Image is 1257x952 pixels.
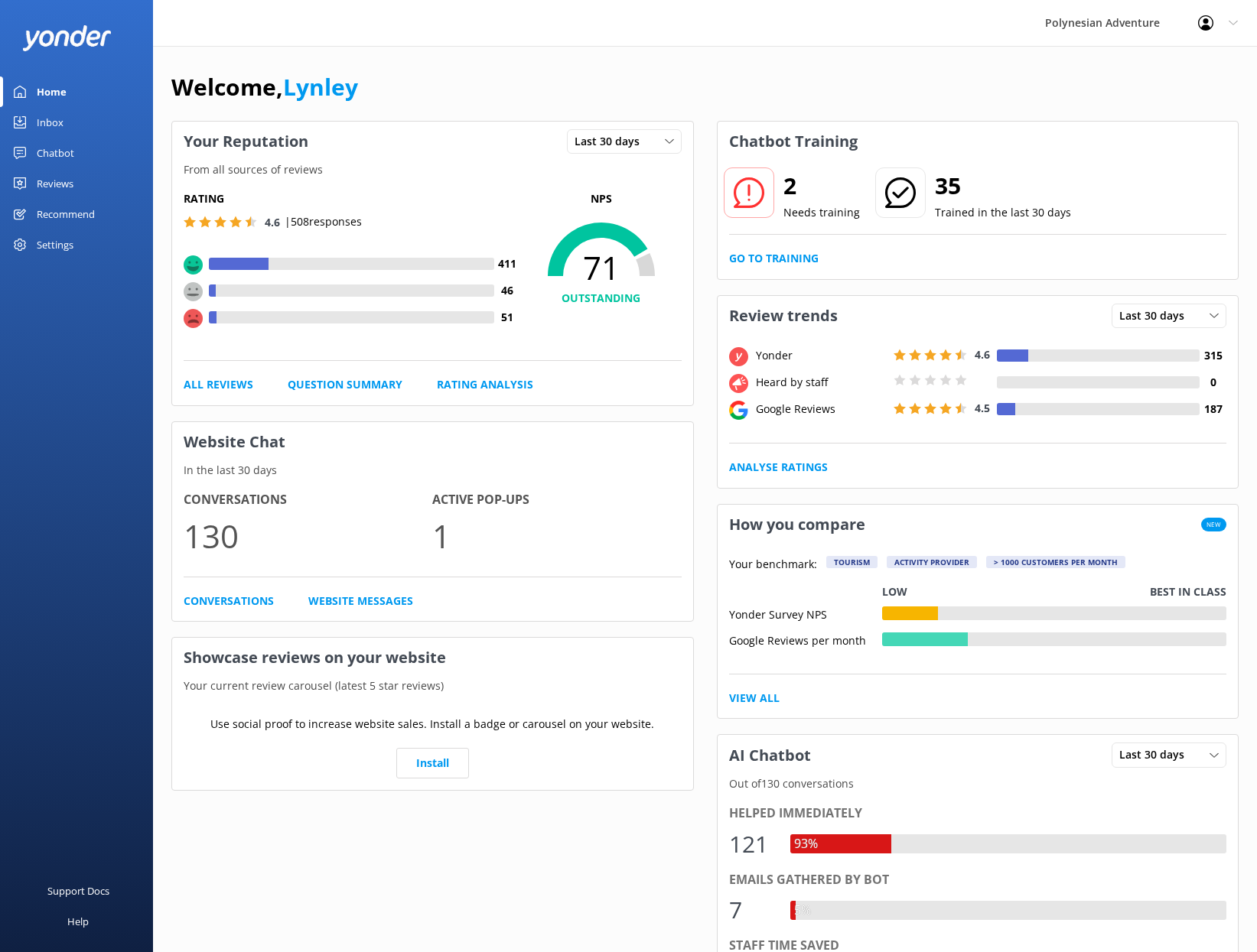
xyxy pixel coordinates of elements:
[432,510,681,561] p: 1
[729,690,780,707] a: View All
[184,510,432,561] p: 130
[729,459,828,476] a: Analyse Ratings
[729,250,819,267] a: Go to Training
[729,892,775,928] div: 7
[729,606,882,620] div: Yonder Survey NPS
[975,347,990,362] span: 4.6
[172,122,320,161] h3: Your Reputation
[184,490,432,510] h4: Conversations
[1119,307,1193,324] span: Last 30 days
[521,290,682,307] h4: OUTSTANDING
[288,376,402,393] a: Question Summary
[37,168,73,199] div: Reviews
[37,199,95,229] div: Recommend
[729,632,882,646] div: Google Reviews per month
[1119,746,1193,763] span: Last 30 days
[37,107,64,138] div: Inbox
[718,122,869,161] h3: Chatbot Training
[210,716,654,733] p: Use social proof to increase website sales. Install a badge or carousel on your website.
[23,25,111,50] img: yonder-white-logo.png
[718,505,877,544] h3: How you compare
[285,213,362,230] p: | 508 responses
[521,190,682,207] p: NPS
[47,876,109,906] div: Support Docs
[975,401,990,415] span: 4.5
[752,401,890,418] div: Google Reviews
[718,736,822,775] h3: AI Chatbot
[1201,518,1226,531] span: New
[752,347,890,364] div: Yonder
[718,775,1239,792] p: Out of 130 conversations
[887,556,977,568] div: Activity Provider
[172,422,693,462] h3: Website Chat
[172,161,693,178] p: From all sources of reviews
[396,748,469,778] a: Install
[172,462,693,479] p: In the last 30 days
[67,906,89,937] div: Help
[37,138,74,168] div: Chatbot
[790,901,815,921] div: 5%
[37,229,73,260] div: Settings
[1200,374,1226,391] h4: 0
[494,255,521,272] h4: 411
[729,556,817,574] p: Your benchmark:
[283,71,358,102] a: Lynley
[729,804,1227,824] div: Helped immediately
[172,677,693,694] p: Your current review carousel (latest 5 star reviews)
[752,374,890,391] div: Heard by staff
[986,556,1125,568] div: > 1000 customers per month
[437,376,533,393] a: Rating Analysis
[729,870,1227,890] div: Emails gathered by bot
[184,190,521,207] h5: Rating
[783,167,860,204] h2: 2
[1200,347,1226,364] h4: 315
[935,204,1071,221] p: Trained in the last 30 days
[729,826,775,863] div: 121
[521,249,682,287] span: 71
[575,133,649,150] span: Last 30 days
[432,490,681,510] h4: Active Pop-ups
[935,167,1071,204] h2: 35
[826,556,878,568] div: Tourism
[184,376,253,393] a: All Reviews
[171,69,358,106] h1: Welcome,
[172,638,693,677] h3: Showcase reviews on your website
[882,583,907,600] p: Low
[184,593,274,609] a: Conversations
[37,76,67,107] div: Home
[494,309,521,326] h4: 51
[265,215,280,229] span: 4.6
[1150,583,1226,600] p: Best in class
[494,282,521,299] h4: 46
[1200,401,1226,418] h4: 187
[718,296,849,336] h3: Review trends
[783,204,860,221] p: Needs training
[308,593,413,609] a: Website Messages
[790,834,822,854] div: 93%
